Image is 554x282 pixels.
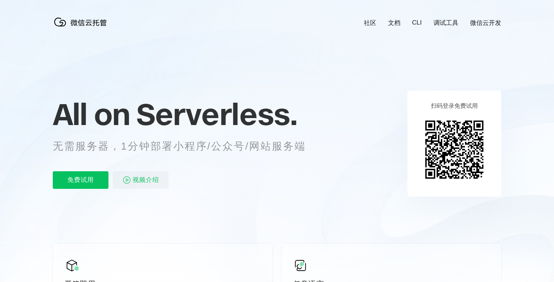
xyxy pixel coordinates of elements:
img: video_play.svg [122,176,131,184]
span: All on [53,96,129,132]
a: 文档 [388,19,400,27]
p: 免费试用 [53,171,108,189]
img: 微信云托管 [53,15,111,29]
a: CLI [412,19,422,26]
a: 微信云开发 [470,19,501,27]
span: 视频介绍 [133,171,159,189]
span: Serverless. [136,96,297,132]
p: 无需服务器，1分钟部署小程序/公众号/网站服务端 [53,139,320,154]
p: 扫码登录免费试用 [431,102,478,110]
a: 社区 [364,19,376,27]
a: 调试工具 [433,19,458,27]
a: 微信云托管 [53,24,111,30]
